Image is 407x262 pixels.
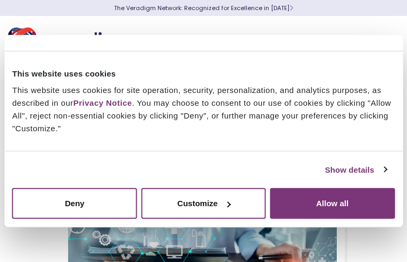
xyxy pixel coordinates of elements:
div: This website uses cookies for site operation, security, personalization, and analytics purposes, ... [12,84,395,135]
button: Deny [12,188,137,219]
div: This website uses cookies [12,67,395,80]
img: Veradigm logo [8,24,136,59]
button: Allow all [270,188,395,219]
button: Toggle Navigation Menu [375,28,391,55]
a: Show details [325,163,387,176]
button: Customize [141,188,266,219]
a: The Veradigm Network: Recognized for Excellence in [DATE]Learn More [114,4,293,12]
a: Privacy Notice [73,98,132,107]
span: Learn More [289,4,293,12]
